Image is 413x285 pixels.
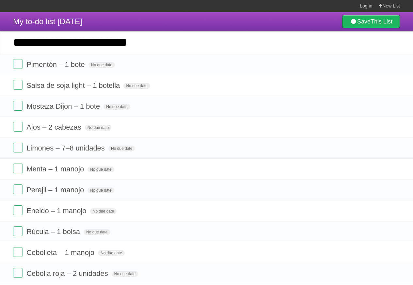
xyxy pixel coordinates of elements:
a: SaveThis List [342,15,400,28]
span: No due date [112,271,138,277]
span: No due date [87,166,114,172]
span: Mostaza Dijon – 1 bote [26,102,102,110]
span: No due date [123,83,150,89]
label: Done [13,184,23,194]
span: No due date [98,250,124,256]
span: Cebolleta – 1 manojo [26,248,96,257]
b: This List [371,18,392,25]
span: Pimentón – 1 bote [26,60,87,69]
span: Limones – 7–8 unidades [26,144,106,152]
label: Done [13,122,23,132]
label: Done [13,101,23,111]
span: My to-do list [DATE] [13,17,82,26]
span: Rúcula – 1 bolsa [26,228,82,236]
span: Ajos – 2 cabezas [26,123,83,131]
label: Done [13,247,23,257]
span: No due date [87,187,114,193]
span: No due date [84,229,110,235]
span: No due date [85,125,111,131]
span: No due date [90,208,117,214]
span: Perejil – 1 manojo [26,186,86,194]
span: No due date [108,146,135,151]
label: Done [13,226,23,236]
span: No due date [103,104,130,110]
label: Done [13,80,23,90]
span: Menta – 1 manojo [26,165,86,173]
label: Done [13,268,23,278]
span: Salsa de soja light – 1 botella [26,81,121,89]
label: Done [13,205,23,215]
label: Done [13,59,23,69]
span: Eneldo – 1 manojo [26,207,88,215]
label: Done [13,164,23,173]
label: Done [13,143,23,152]
span: No due date [88,62,115,68]
span: Cebolla roja – 2 unidades [26,269,110,277]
